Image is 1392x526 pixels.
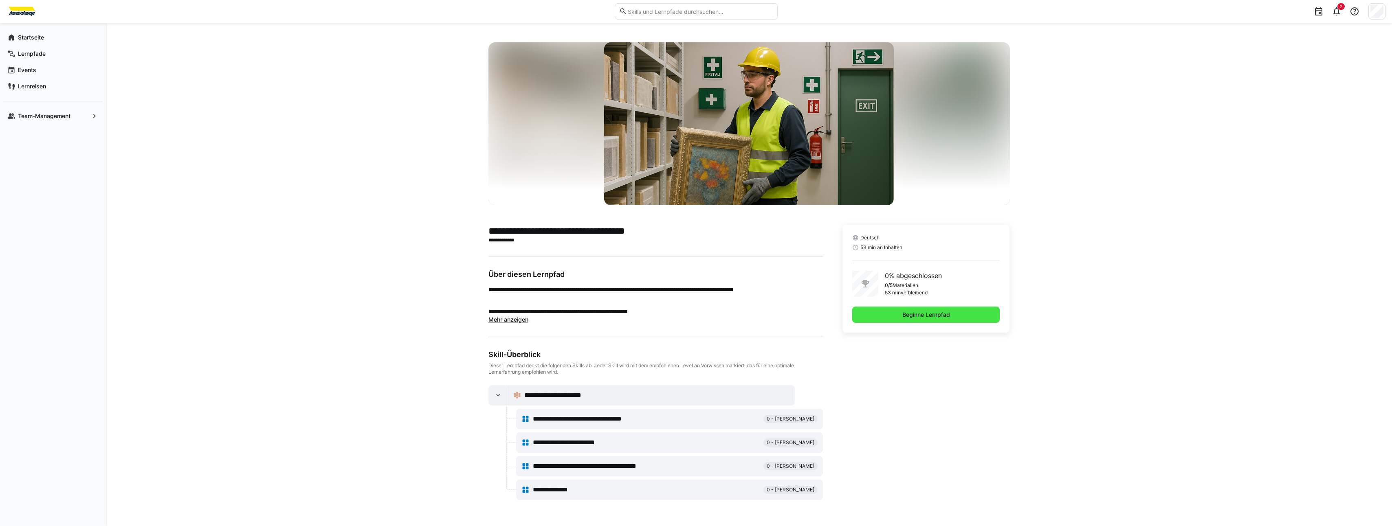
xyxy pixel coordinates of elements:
[885,271,942,281] p: 0% abgeschlossen
[901,311,951,319] span: Beginne Lernpfad
[767,416,814,422] span: 0 - [PERSON_NAME]
[627,8,773,15] input: Skills und Lernpfade durchsuchen…
[860,235,880,241] span: Deutsch
[767,487,814,493] span: 0 - [PERSON_NAME]
[885,289,901,296] p: 53 min
[1340,4,1342,9] span: 2
[488,270,823,279] h3: Über diesen Lernpfad
[885,282,893,289] p: 0/5
[488,350,823,359] div: Skill-Überblick
[860,244,902,251] span: 53 min an Inhalten
[488,316,528,323] span: Mehr anzeigen
[901,289,928,296] p: verbleibend
[767,439,814,446] span: 0 - [PERSON_NAME]
[488,362,823,375] div: Dieser Lernpfad deckt die folgenden Skills ab. Jeder Skill wird mit dem empfohlenen Level an Vorw...
[893,282,918,289] p: Materialien
[852,307,1000,323] button: Beginne Lernpfad
[767,463,814,469] span: 0 - [PERSON_NAME]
